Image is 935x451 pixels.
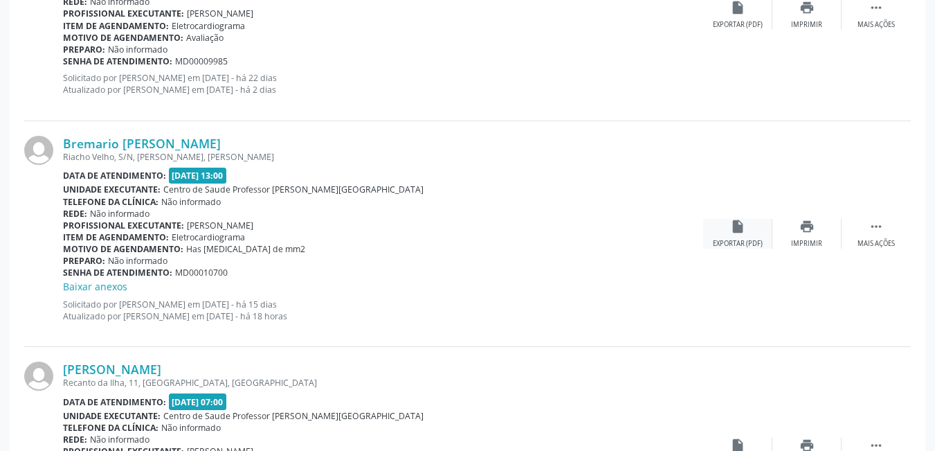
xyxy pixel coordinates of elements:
b: Rede: [63,208,87,220]
b: Motivo de agendamento: [63,32,183,44]
span: Não informado [90,208,149,220]
span: Centro de Saude Professor [PERSON_NAME][GEOGRAPHIC_DATA] [163,410,424,422]
b: Senha de atendimento: [63,267,172,278]
a: Bremario [PERSON_NAME] [63,136,221,151]
b: Data de atendimento: [63,396,166,408]
div: Imprimir [791,20,822,30]
div: Mais ações [857,239,895,249]
span: Eletrocardiograma [172,231,245,243]
span: [PERSON_NAME] [187,8,253,19]
span: Eletrocardiograma [172,20,245,32]
i: print [799,219,815,234]
a: Baixar anexos [63,280,127,293]
div: Exportar (PDF) [713,239,763,249]
img: img [24,136,53,165]
div: Mais ações [857,20,895,30]
b: Preparo: [63,255,105,267]
i: insert_drive_file [730,219,745,234]
i:  [869,219,884,234]
b: Item de agendamento: [63,20,169,32]
a: [PERSON_NAME] [63,362,161,377]
b: Item de agendamento: [63,231,169,243]
span: MD00009985 [175,55,228,67]
div: Recanto da Ilha, 11, [GEOGRAPHIC_DATA], [GEOGRAPHIC_DATA] [63,377,703,389]
span: Não informado [108,255,167,267]
b: Data de atendimento: [63,170,166,182]
span: Não informado [161,196,221,208]
span: Não informado [108,44,167,55]
b: Rede: [63,434,87,445]
span: Has [MEDICAL_DATA] de mm2 [186,243,305,255]
span: [DATE] 07:00 [169,393,227,409]
span: Centro de Saude Professor [PERSON_NAME][GEOGRAPHIC_DATA] [163,184,424,195]
div: Exportar (PDF) [713,20,763,30]
b: Senha de atendimento: [63,55,172,67]
b: Preparo: [63,44,105,55]
p: Solicitado por [PERSON_NAME] em [DATE] - há 15 dias Atualizado por [PERSON_NAME] em [DATE] - há 1... [63,299,703,322]
span: Avaliação [186,32,224,44]
b: Motivo de agendamento: [63,243,183,255]
b: Profissional executante: [63,8,184,19]
div: Imprimir [791,239,822,249]
span: [PERSON_NAME] [187,220,253,231]
b: Profissional executante: [63,220,184,231]
span: Não informado [161,422,221,434]
span: [DATE] 13:00 [169,168,227,184]
b: Telefone da clínica: [63,422,158,434]
img: img [24,362,53,391]
b: Telefone da clínica: [63,196,158,208]
span: Não informado [90,434,149,445]
div: Riacho Velho, S/N, [PERSON_NAME], [PERSON_NAME] [63,151,703,163]
p: Solicitado por [PERSON_NAME] em [DATE] - há 22 dias Atualizado por [PERSON_NAME] em [DATE] - há 2... [63,72,703,96]
span: MD00010700 [175,267,228,278]
b: Unidade executante: [63,410,161,422]
b: Unidade executante: [63,184,161,195]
